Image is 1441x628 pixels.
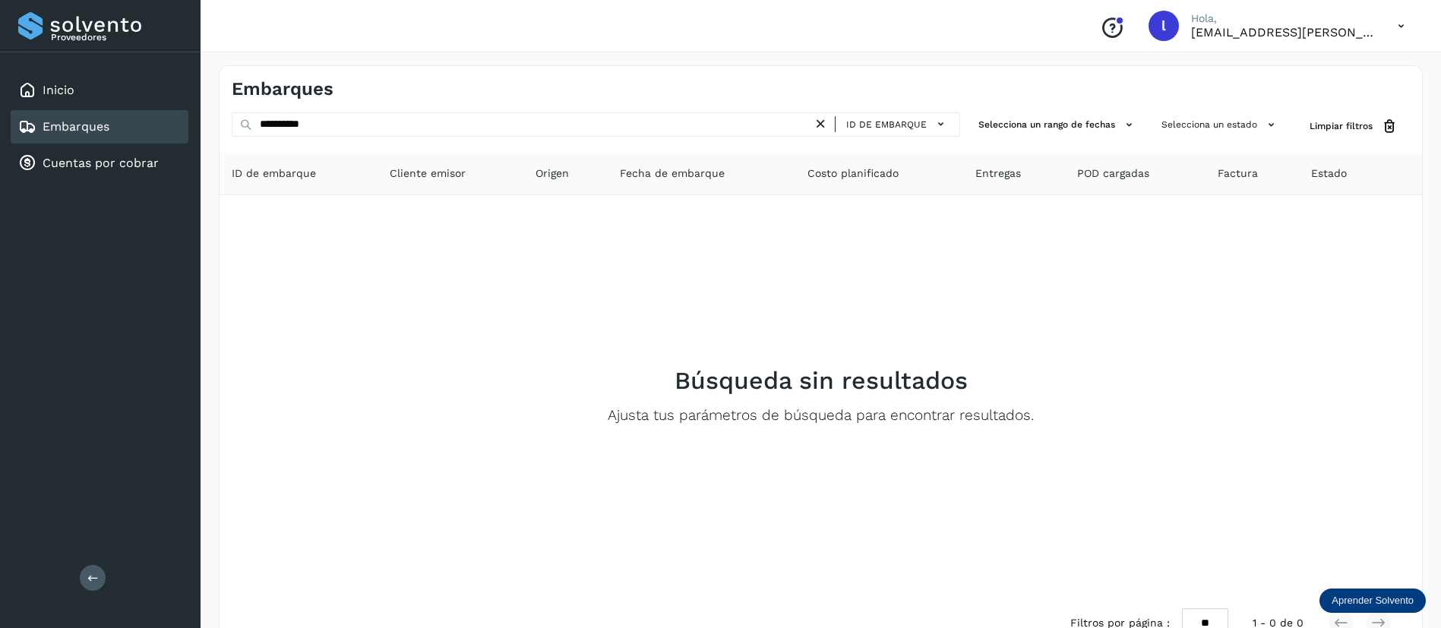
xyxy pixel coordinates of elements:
span: Origen [536,166,569,181]
a: Inicio [43,83,74,97]
div: Cuentas por cobrar [11,147,188,180]
span: ID de embarque [232,166,316,181]
h2: Búsqueda sin resultados [675,366,968,395]
a: Cuentas por cobrar [43,156,159,170]
span: Fecha de embarque [620,166,725,181]
p: Ajusta tus parámetros de búsqueda para encontrar resultados. [608,407,1034,424]
p: Aprender Solvento [1332,595,1414,607]
h4: Embarques [232,78,333,100]
p: Hola, [1191,12,1373,25]
p: Proveedores [51,32,182,43]
p: lauraamalia.castillo@xpertal.com [1191,25,1373,39]
div: Aprender Solvento [1319,589,1426,613]
span: ID de embarque [846,118,927,131]
span: Limpiar filtros [1310,119,1373,133]
button: Limpiar filtros [1297,112,1410,140]
span: Cliente emisor [390,166,466,181]
button: Selecciona un estado [1155,112,1285,137]
div: Embarques [11,110,188,144]
span: POD cargadas [1077,166,1149,181]
span: Factura [1218,166,1258,181]
button: ID de embarque [842,113,953,135]
a: Embarques [43,119,109,134]
button: Selecciona un rango de fechas [972,112,1143,137]
span: Entregas [975,166,1021,181]
div: Inicio [11,74,188,107]
span: Costo planificado [807,166,899,181]
span: Estado [1311,166,1347,181]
